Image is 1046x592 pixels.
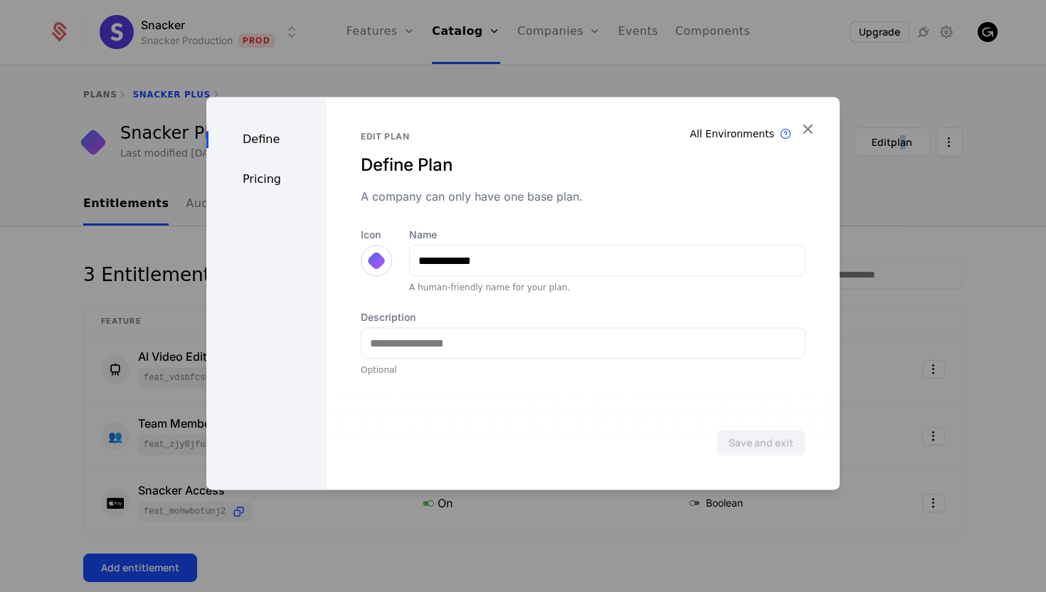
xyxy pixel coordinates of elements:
[361,131,805,142] div: Edit plan
[206,131,327,148] div: Define
[361,228,392,242] label: Icon
[361,154,805,176] div: Define Plan
[409,282,805,293] div: A human-friendly name for your plan.
[361,364,805,376] div: Optional
[361,310,805,324] label: Description
[717,430,805,455] button: Save and exit
[690,127,775,141] div: All Environments
[409,228,805,242] label: Name
[206,171,327,188] div: Pricing
[361,188,805,205] div: A company can only have one base plan.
